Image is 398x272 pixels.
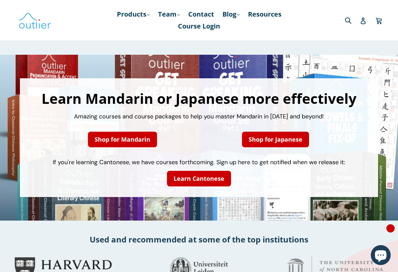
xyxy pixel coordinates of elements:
input: Search [343,13,361,27]
a: Learn Cantonese [167,171,231,186]
a: Products [114,8,153,20]
a: Shop for Japanese [242,132,309,147]
span: If you're learning Cantonese, we have courses forthcoming. Sign up here to get notified when we r... [53,158,345,166]
a: Blog [219,8,243,20]
img: Outlier Linguistics [18,11,51,30]
a: Course Login [175,20,223,32]
a: Team [155,8,183,20]
a: Resources [245,8,285,20]
h1: Learn Mandarin or Japanese more effectively [27,92,371,105]
a: Shop for Mandarin [88,132,157,147]
a: Contact [185,8,217,20]
inbox-online-store-chat: Shopify online store chat [369,245,393,267]
span: Amazing courses and course packages to help you master Mandarin in [DATE] and beyond! [74,112,324,120]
